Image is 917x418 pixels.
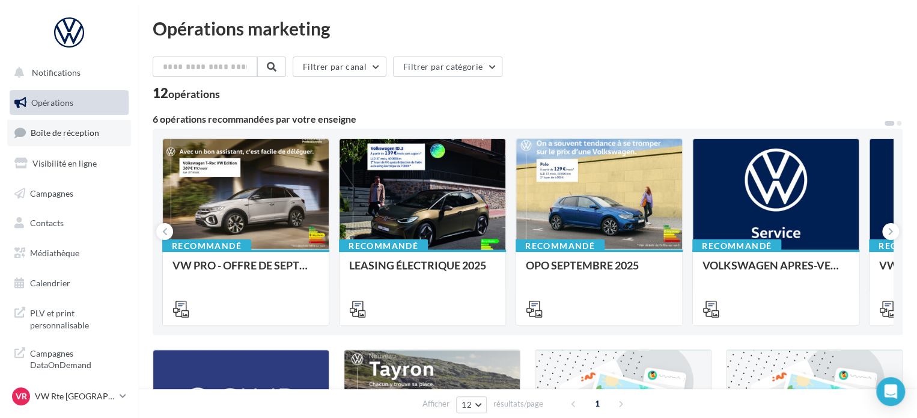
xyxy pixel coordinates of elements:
[876,377,905,406] div: Open Intercom Messenger
[7,151,131,176] a: Visibilité en ligne
[349,259,496,283] div: LEASING ÉLECTRIQUE 2025
[31,128,99,138] span: Boîte de réception
[588,394,607,413] span: 1
[32,158,97,168] span: Visibilité en ligne
[7,90,131,115] a: Opérations
[30,278,70,288] span: Calendrier
[30,248,79,258] span: Médiathèque
[7,211,131,236] a: Contacts
[526,259,672,283] div: OPO SEPTEMBRE 2025
[339,239,428,253] div: Recommandé
[393,57,502,77] button: Filtrer par catégorie
[32,67,81,78] span: Notifications
[16,390,27,402] span: VR
[153,19,903,37] div: Opérations marketing
[516,239,605,253] div: Recommandé
[30,218,64,228] span: Contacts
[7,241,131,266] a: Médiathèque
[162,239,251,253] div: Recommandé
[7,300,131,336] a: PLV et print personnalisable
[30,188,73,198] span: Campagnes
[456,396,487,413] button: 12
[31,97,73,108] span: Opérations
[30,345,124,371] span: Campagnes DataOnDemand
[7,120,131,146] a: Boîte de réception
[168,88,220,99] div: opérations
[153,114,883,124] div: 6 opérations recommandées par votre enseigne
[702,259,849,283] div: VOLKSWAGEN APRES-VENTE
[7,60,126,85] button: Notifications
[30,305,124,331] span: PLV et print personnalisable
[7,271,131,296] a: Calendrier
[692,239,781,253] div: Recommandé
[7,181,131,206] a: Campagnes
[10,385,129,408] a: VR VW Rte [GEOGRAPHIC_DATA]
[7,340,131,376] a: Campagnes DataOnDemand
[493,398,543,410] span: résultats/page
[462,400,472,410] span: 12
[293,57,386,77] button: Filtrer par canal
[153,87,220,100] div: 12
[35,390,115,402] p: VW Rte [GEOGRAPHIC_DATA]
[422,398,449,410] span: Afficher
[172,259,319,283] div: VW PRO - OFFRE DE SEPTEMBRE 25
